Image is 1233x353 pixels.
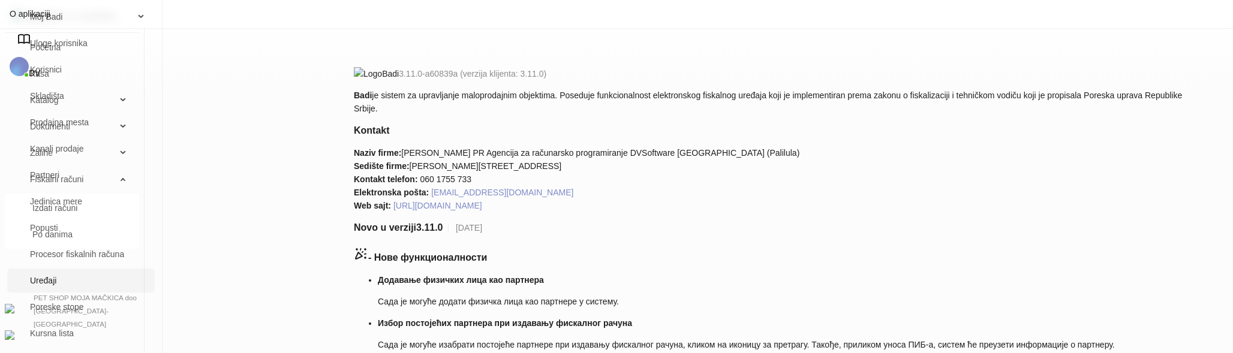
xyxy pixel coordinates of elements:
[456,223,482,233] span: [DATE]
[354,201,391,210] strong: Web sajt:
[354,246,1185,265] h5: - Нове функционалности
[354,188,429,197] strong: Elektronska pošta:
[17,84,145,108] a: Skladišta
[354,161,410,171] strong: Sedište firme:
[354,90,372,100] strong: Badi
[378,275,544,285] strong: Додавање физичких лица као партнера
[17,295,145,319] a: Poreske stope
[17,321,145,345] a: Kursna lista
[354,174,418,184] strong: Kontakt telefon:
[17,137,145,161] a: Kanali prodaje
[17,242,145,266] a: Procesor fiskalnih računa
[30,5,62,29] span: Moj Badi
[354,148,401,158] strong: Naziv firme:
[17,58,145,82] a: Korisnici
[378,295,1185,308] p: Сада је могуће додати физичка лица као партнере у систему.
[354,123,1185,138] h5: Kontakt
[17,216,145,240] a: Popusti
[17,163,145,187] a: Partneri
[431,188,573,197] a: [EMAIL_ADDRESS][DOMAIN_NAME]
[17,31,145,55] a: Uloge korisnika
[17,268,145,292] a: Uređaji
[17,110,145,134] a: Prodajna mesta
[17,189,145,213] a: Jedinica mere
[378,338,1185,351] p: Сада је могуће изабрати постојеће партнере при издавању фискалног рачуна, кликом на иконицу за пр...
[393,201,482,210] a: [URL][DOMAIN_NAME]
[378,318,632,328] strong: Избор постојећих партнера при издавању фискалног рачуна
[354,89,1185,115] p: je sistem za upravljanje maloprodajnim objektima. Poseduje funkcionalnost elektronskog fiskalnog ...
[354,146,1185,212] p: [PERSON_NAME] PR Agencija za računarsko programiranje DVSoftware [GEOGRAPHIC_DATA] (Palilula) [PE...
[354,221,1185,235] h5: Novo u verziji 3.11.0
